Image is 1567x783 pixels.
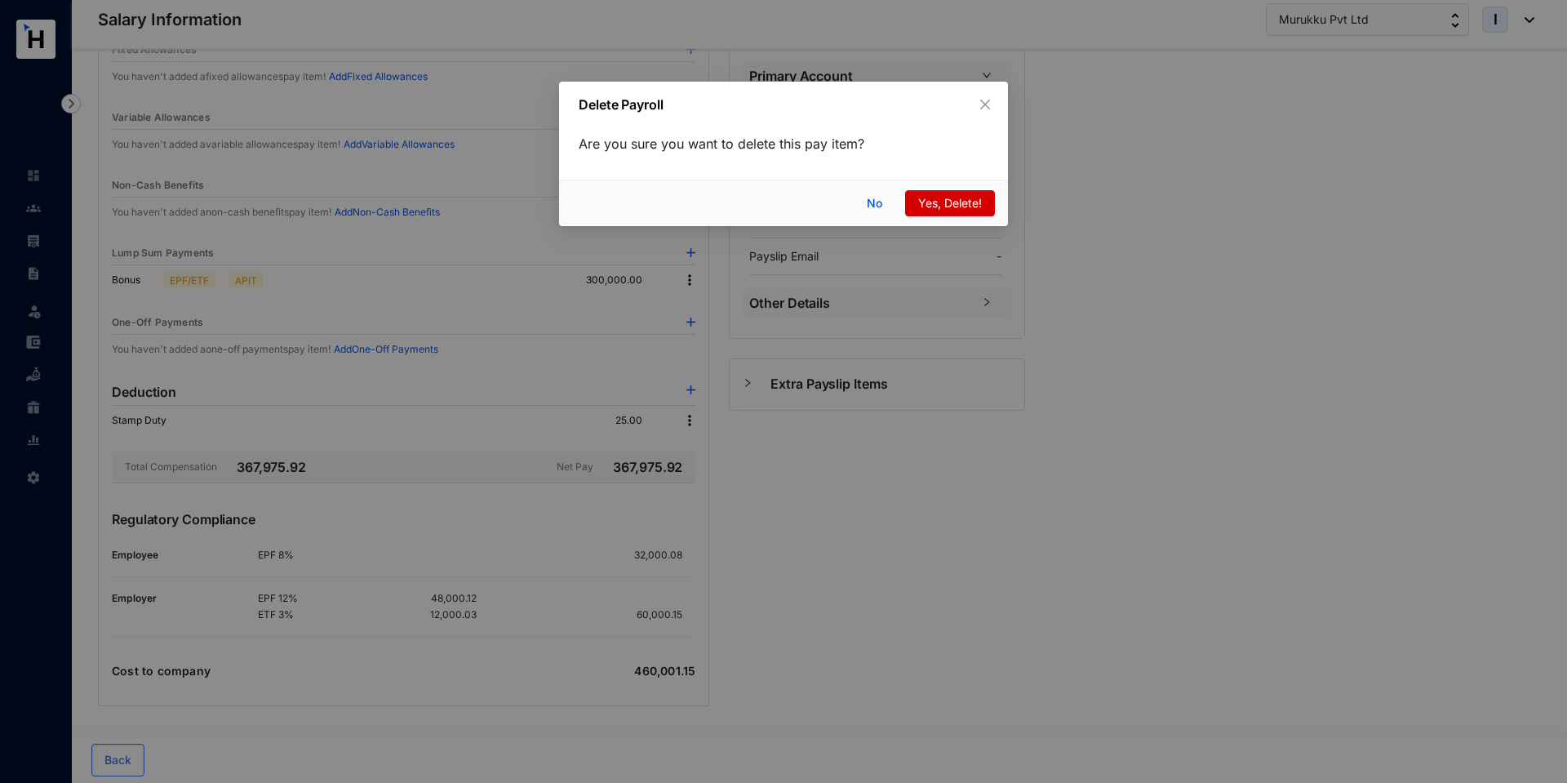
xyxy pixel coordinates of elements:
[867,194,882,212] span: No
[979,98,992,111] span: close
[579,95,886,114] p: Delete Payroll
[918,194,982,212] span: Yes, Delete!
[579,134,988,153] p: Are you sure you want to delete this pay item?
[855,190,899,216] button: No
[976,96,994,113] button: Close
[905,190,995,216] button: Yes, Delete!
